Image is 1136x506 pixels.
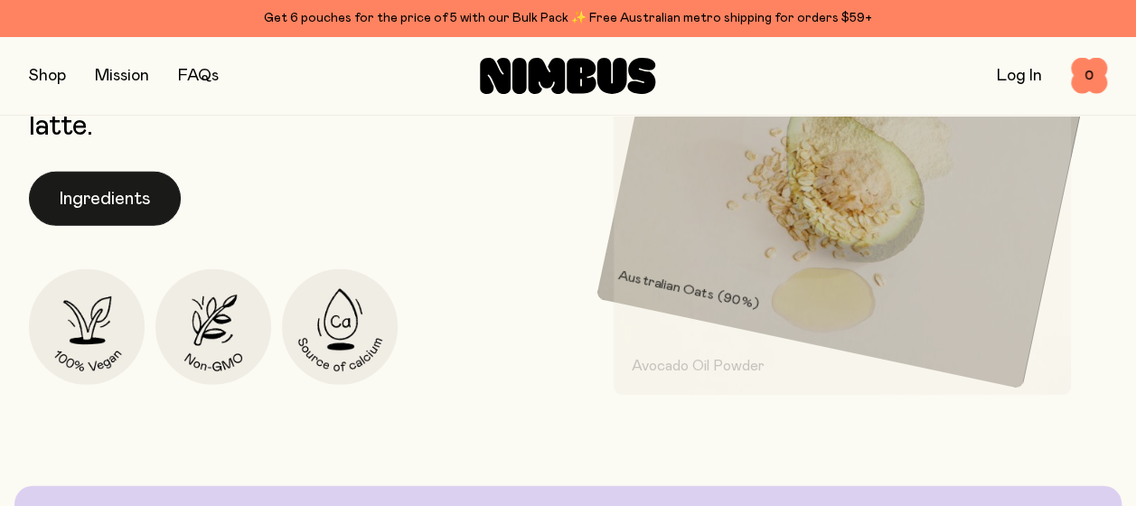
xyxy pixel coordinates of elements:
a: Mission [95,68,149,84]
a: Log In [997,68,1042,84]
div: Get 6 pouches for the price of 5 with our Bulk Pack ✨ Free Australian metro shipping for orders $59+ [29,7,1107,29]
p: Avocado Oil Powder [632,356,1054,378]
button: Ingredients [29,172,181,226]
button: 0 [1071,58,1107,94]
a: FAQs [178,68,219,84]
img: Avocado and avocado oil [614,52,1072,396]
